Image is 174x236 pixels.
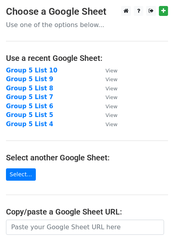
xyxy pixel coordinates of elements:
small: View [106,94,117,100]
input: Paste your Google Sheet URL here [6,220,164,235]
a: Group 5 List 9 [6,76,53,83]
a: View [98,111,117,119]
p: Use one of the options below... [6,21,168,29]
small: View [106,103,117,109]
small: View [106,86,117,92]
a: View [98,103,117,110]
h4: Select another Google Sheet: [6,153,168,162]
a: Group 5 List 7 [6,94,53,101]
h4: Use a recent Google Sheet: [6,53,168,63]
small: View [106,76,117,82]
small: View [106,68,117,74]
small: View [106,112,117,118]
a: View [98,94,117,101]
h3: Choose a Google Sheet [6,6,168,18]
a: Group 5 List 5 [6,111,53,119]
small: View [106,121,117,127]
a: Group 5 List 8 [6,85,53,92]
a: View [98,121,117,128]
a: Group 5 List 10 [6,67,57,74]
a: View [98,76,117,83]
h4: Copy/paste a Google Sheet URL: [6,207,168,216]
a: Select... [6,168,36,181]
a: Group 5 List 6 [6,103,53,110]
a: View [98,67,117,74]
a: View [98,85,117,92]
a: Group 5 List 4 [6,121,53,128]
